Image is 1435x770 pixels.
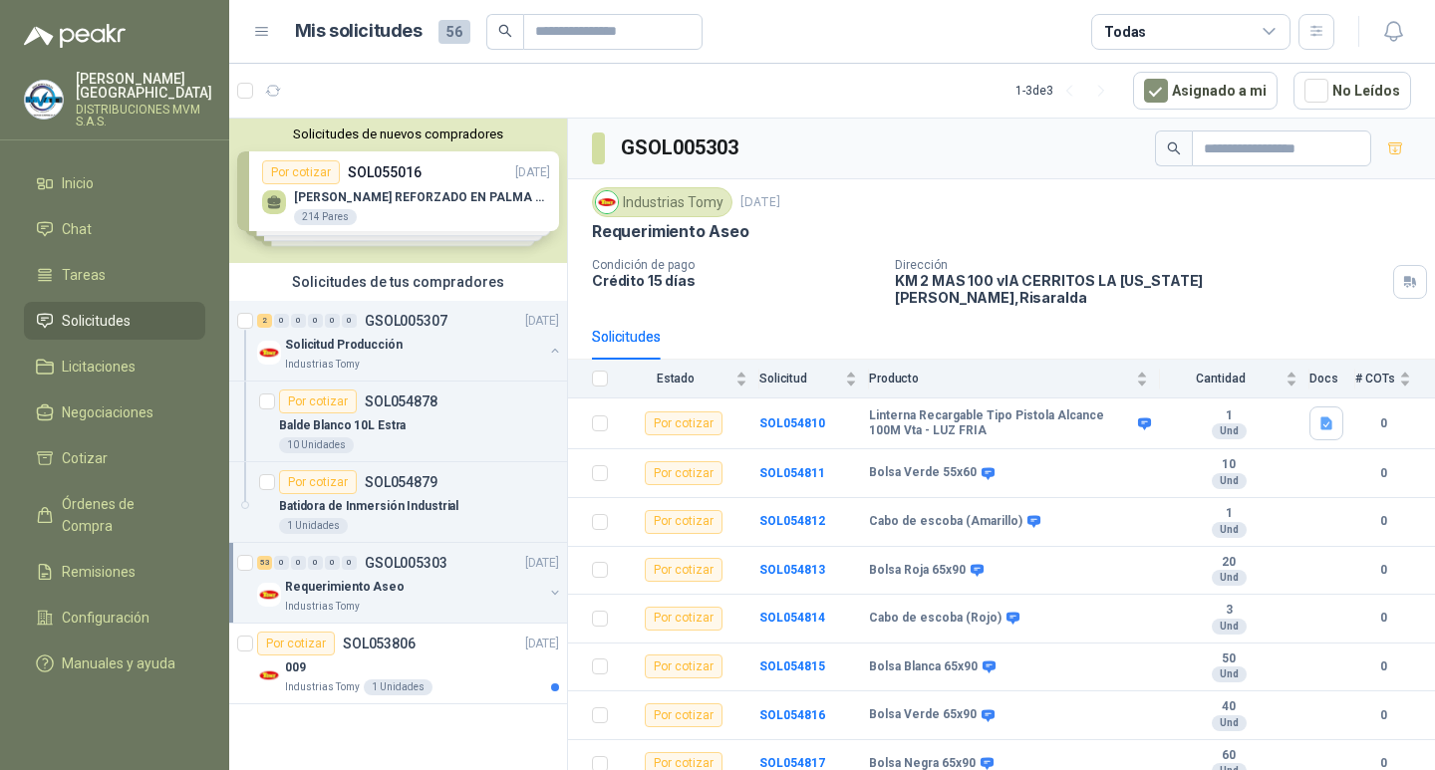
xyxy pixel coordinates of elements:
[1355,561,1411,580] b: 0
[62,607,149,629] span: Configuración
[285,658,306,677] p: 009
[759,611,825,625] a: SOL054814
[365,394,437,408] p: SOL054878
[869,563,966,579] b: Bolsa Roja 65x90
[62,652,175,674] span: Manuales y ayuda
[1355,464,1411,483] b: 0
[620,372,731,385] span: Estado
[1355,512,1411,531] b: 0
[24,439,205,477] a: Cotizar
[308,314,323,328] div: 0
[645,607,722,631] div: Por cotizar
[645,461,722,485] div: Por cotizar
[62,172,94,194] span: Inicio
[759,514,825,528] a: SOL054812
[895,272,1385,306] p: KM 2 MAS 100 vIA CERRITOS LA [US_STATE] [PERSON_NAME] , Risaralda
[596,191,618,213] img: Company Logo
[229,119,567,263] div: Solicitudes de nuevos compradoresPor cotizarSOL055016[DATE] [PERSON_NAME] REFORZADO EN PALMA ML21...
[62,447,108,469] span: Cotizar
[229,624,567,704] a: Por cotizarSOL053806[DATE] Company Logo009Industrias Tomy1 Unidades
[1167,141,1181,155] span: search
[869,408,1133,439] b: Linterna Recargable Tipo Pistola Alcance 100M Vta - LUZ FRIA
[285,599,360,615] p: Industrias Tomy
[1212,570,1247,586] div: Und
[592,258,879,272] p: Condición de pago
[1355,414,1411,433] b: 0
[279,470,357,494] div: Por cotizar
[365,475,437,489] p: SOL054879
[24,348,205,385] a: Licitaciones
[1355,609,1411,628] b: 0
[759,372,841,385] span: Solicitud
[1160,457,1297,473] b: 10
[291,556,306,570] div: 0
[1212,666,1247,682] div: Und
[1212,423,1247,439] div: Und
[592,326,661,348] div: Solicitudes
[237,127,559,141] button: Solicitudes de nuevos compradores
[279,497,458,516] p: Batidora de Inmersión Industrial
[759,466,825,480] a: SOL054811
[285,357,360,373] p: Industrias Tomy
[869,707,977,723] b: Bolsa Verde 65x90
[62,218,92,240] span: Chat
[285,679,360,695] p: Industrias Tomy
[24,24,126,48] img: Logo peakr
[759,756,825,770] b: SOL054817
[525,312,559,331] p: [DATE]
[759,416,825,430] a: SOL054810
[62,401,153,423] span: Negociaciones
[365,314,447,328] p: GSOL005307
[645,411,722,435] div: Por cotizar
[1309,360,1355,398] th: Docs
[279,518,348,534] div: 1 Unidades
[1160,748,1297,764] b: 60
[1355,706,1411,725] b: 0
[1160,408,1297,424] b: 1
[525,554,559,573] p: [DATE]
[525,635,559,653] p: [DATE]
[365,556,447,570] p: GSOL005303
[869,372,1132,385] span: Producto
[279,437,354,453] div: 10 Unidades
[869,465,977,481] b: Bolsa Verde 55x60
[438,20,470,44] span: 56
[24,553,205,591] a: Remisiones
[759,708,825,722] a: SOL054816
[1104,21,1146,43] div: Todas
[291,314,306,328] div: 0
[759,360,869,398] th: Solicitud
[342,556,357,570] div: 0
[24,644,205,682] a: Manuales y ayuda
[325,556,340,570] div: 0
[759,659,825,673] a: SOL054815
[869,514,1022,530] b: Cabo de escoba (Amarillo)
[24,485,205,545] a: Órdenes de Compra
[645,654,722,678] div: Por cotizar
[1212,473,1247,489] div: Und
[62,356,136,378] span: Licitaciones
[274,314,289,328] div: 0
[24,302,205,340] a: Solicitudes
[592,272,879,289] p: Crédito 15 días
[24,599,205,637] a: Configuración
[1015,75,1117,107] div: 1 - 3 de 3
[645,558,722,582] div: Por cotizar
[592,221,749,242] p: Requerimiento Aseo
[592,187,732,217] div: Industrias Tomy
[1160,372,1282,385] span: Cantidad
[1355,372,1395,385] span: # COTs
[498,24,512,38] span: search
[1212,522,1247,538] div: Und
[257,556,272,570] div: 53
[76,104,212,128] p: DISTRIBUCIONES MVM S.A.S.
[62,310,131,332] span: Solicitudes
[257,551,563,615] a: 53 0 0 0 0 0 GSOL005303[DATE] Company LogoRequerimiento AseoIndustrias Tomy
[895,258,1385,272] p: Dirección
[285,578,405,597] p: Requerimiento Aseo
[869,360,1160,398] th: Producto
